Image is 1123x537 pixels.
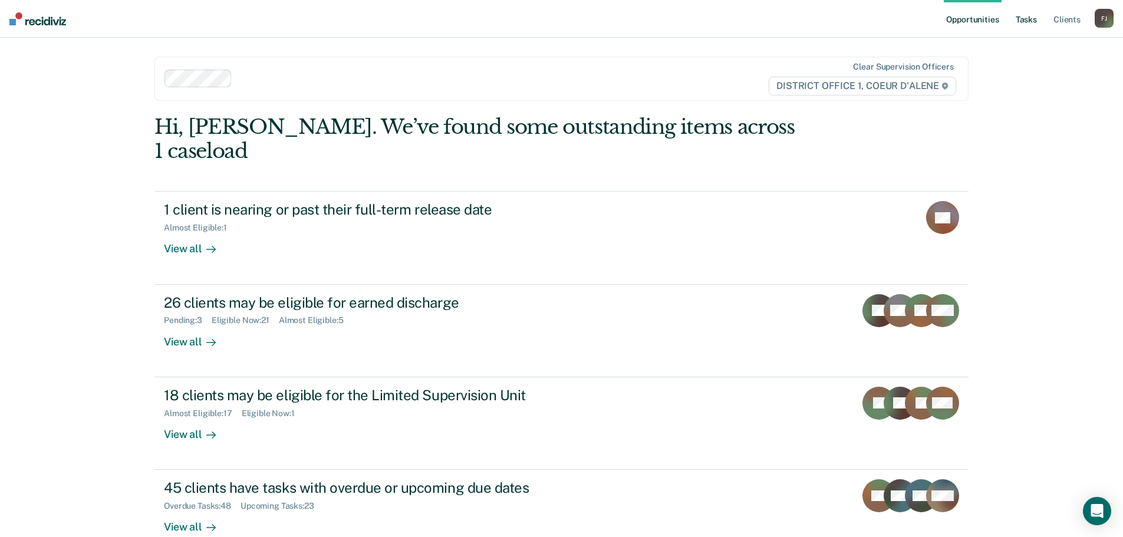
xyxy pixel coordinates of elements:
[164,387,578,404] div: 18 clients may be eligible for the Limited Supervision Unit
[1095,9,1114,28] button: FJ
[279,315,353,325] div: Almost Eligible : 5
[164,325,230,348] div: View all
[1083,497,1111,525] div: Open Intercom Messenger
[164,294,578,311] div: 26 clients may be eligible for earned discharge
[853,62,953,72] div: Clear supervision officers
[1095,9,1114,28] div: F J
[164,223,236,233] div: Almost Eligible : 1
[769,77,956,95] span: DISTRICT OFFICE 1, COEUR D'ALENE
[9,12,66,25] img: Recidiviz
[164,315,212,325] div: Pending : 3
[154,285,969,377] a: 26 clients may be eligible for earned dischargePending:3Eligible Now:21Almost Eligible:5View all
[164,501,241,511] div: Overdue Tasks : 48
[164,479,578,496] div: 45 clients have tasks with overdue or upcoming due dates
[164,201,578,218] div: 1 client is nearing or past their full-term release date
[154,115,806,163] div: Hi, [PERSON_NAME]. We’ve found some outstanding items across 1 caseload
[154,191,969,284] a: 1 client is nearing or past their full-term release dateAlmost Eligible:1View all
[164,418,230,441] div: View all
[154,377,969,470] a: 18 clients may be eligible for the Limited Supervision UnitAlmost Eligible:17Eligible Now:1View all
[242,408,304,419] div: Eligible Now : 1
[241,501,324,511] div: Upcoming Tasks : 23
[164,408,242,419] div: Almost Eligible : 17
[164,233,230,256] div: View all
[212,315,279,325] div: Eligible Now : 21
[164,511,230,534] div: View all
